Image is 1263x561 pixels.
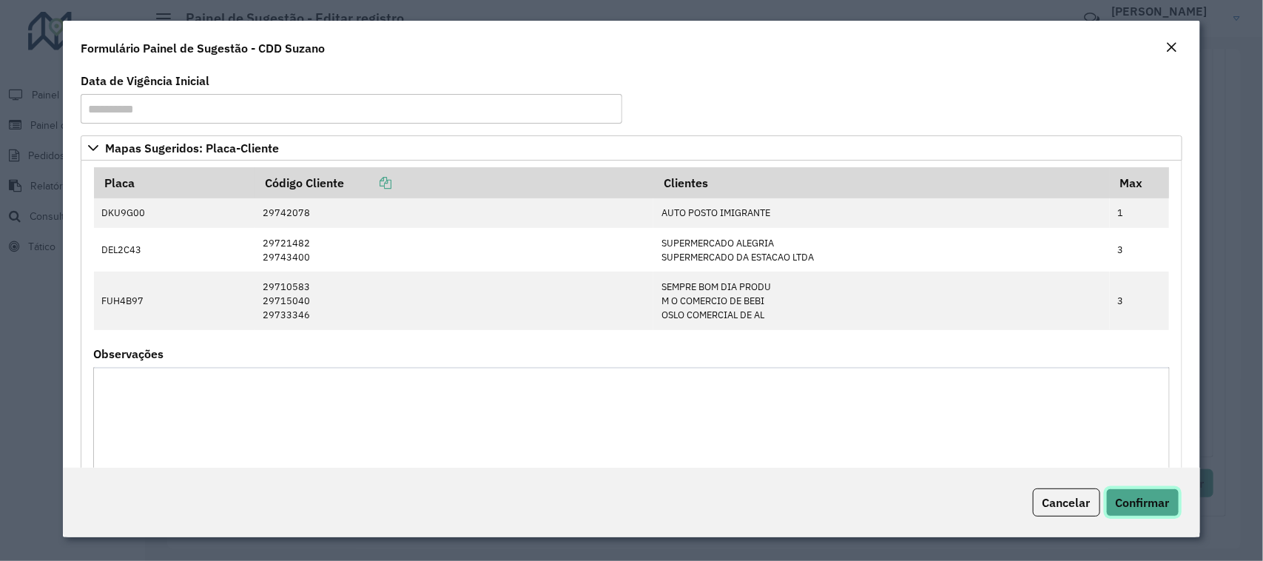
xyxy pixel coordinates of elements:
th: Max [1110,167,1169,198]
th: Código Cliente [255,167,653,198]
div: Mapas Sugeridos: Placa-Cliente [81,161,1182,511]
label: Data de Vigência Inicial [81,72,209,90]
td: SUPERMERCADO ALEGRIA SUPERMERCADO DA ESTACAO LTDA [653,228,1110,272]
button: Close [1162,38,1182,58]
td: 3 [1110,272,1169,330]
td: AUTO POSTO IMIGRANTE [653,198,1110,228]
td: 29742078 [255,198,653,228]
td: 29721482 29743400 [255,228,653,272]
th: Placa [94,167,255,198]
a: Copiar [344,175,391,190]
button: Confirmar [1106,488,1179,517]
em: Fechar [1166,41,1178,53]
td: 29710583 29715040 29733346 [255,272,653,330]
th: Clientes [653,167,1110,198]
td: 1 [1110,198,1169,228]
td: 3 [1110,228,1169,272]
span: Confirmar [1116,495,1170,510]
button: Cancelar [1033,488,1100,517]
span: Cancelar [1043,495,1091,510]
td: FUH4B97 [94,272,255,330]
td: SEMPRE BOM DIA PRODU M O COMERCIO DE BEBI OSLO COMERCIAL DE AL [653,272,1110,330]
h4: Formulário Painel de Sugestão - CDD Suzano [81,39,325,57]
a: Mapas Sugeridos: Placa-Cliente [81,135,1182,161]
span: Mapas Sugeridos: Placa-Cliente [105,142,279,154]
td: DEL2C43 [94,228,255,272]
label: Observações [93,345,164,363]
td: DKU9G00 [94,198,255,228]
